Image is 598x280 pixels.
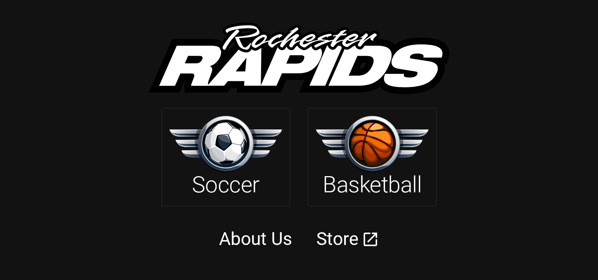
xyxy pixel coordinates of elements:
img: soccer.svg [169,116,282,172]
a: About Us [219,228,292,250]
img: rapids.svg [149,23,449,94]
img: basketball.svg [316,116,429,172]
a: Soccer [162,108,290,206]
a: Store [316,228,358,250]
h2: Soccer [192,171,260,198]
a: Basketball [308,108,436,206]
h2: Basketball [323,171,421,198]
